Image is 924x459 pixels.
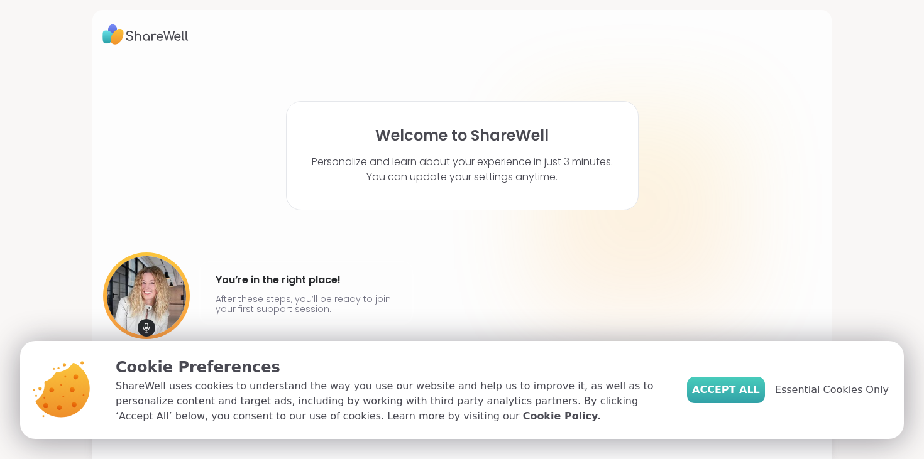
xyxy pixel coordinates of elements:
button: Accept All [687,377,765,403]
span: Essential Cookies Only [775,382,889,397]
h1: Welcome to ShareWell [375,127,549,144]
img: ShareWell Logo [102,20,189,49]
a: Cookie Policy. [523,409,601,424]
img: mic icon [138,319,155,337]
span: Accept All [692,382,760,397]
p: ShareWell uses cookies to understand the way you use our website and help us to improve it, as we... [116,379,667,424]
img: User image [103,252,190,339]
p: After these steps, you’ll be ready to join your first support session. [216,294,397,314]
p: Personalize and learn about your experience in just 3 minutes. You can update your settings anytime. [312,154,613,185]
h4: You’re in the right place! [216,270,397,290]
p: Cookie Preferences [116,356,667,379]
